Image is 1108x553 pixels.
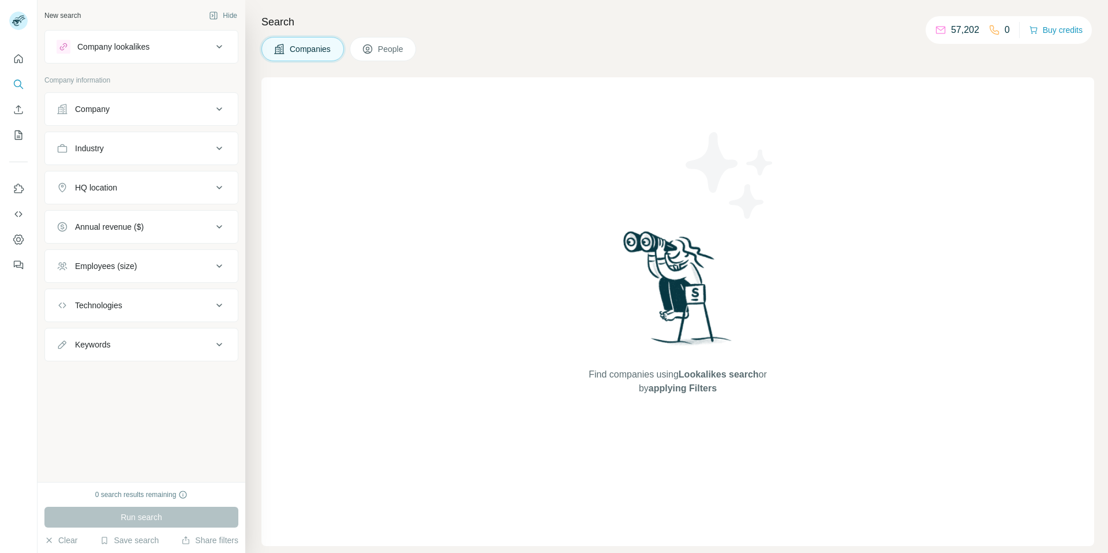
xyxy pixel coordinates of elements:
[679,369,759,379] span: Lookalikes search
[45,95,238,123] button: Company
[45,213,238,241] button: Annual revenue ($)
[378,43,405,55] span: People
[1029,22,1083,38] button: Buy credits
[9,99,28,120] button: Enrich CSV
[100,535,159,546] button: Save search
[678,124,782,227] img: Surfe Illustration - Stars
[649,383,717,393] span: applying Filters
[290,43,332,55] span: Companies
[45,33,238,61] button: Company lookalikes
[75,221,144,233] div: Annual revenue ($)
[9,125,28,145] button: My lists
[44,75,238,85] p: Company information
[45,134,238,162] button: Industry
[44,535,77,546] button: Clear
[9,48,28,69] button: Quick start
[1005,23,1010,37] p: 0
[77,41,149,53] div: Company lookalikes
[181,535,238,546] button: Share filters
[75,143,104,154] div: Industry
[45,252,238,280] button: Employees (size)
[75,339,110,350] div: Keywords
[75,300,122,311] div: Technologies
[75,260,137,272] div: Employees (size)
[585,368,770,395] span: Find companies using or by
[261,14,1094,30] h4: Search
[9,255,28,275] button: Feedback
[9,204,28,225] button: Use Surfe API
[95,490,188,500] div: 0 search results remaining
[9,229,28,250] button: Dashboard
[618,228,738,357] img: Surfe Illustration - Woman searching with binoculars
[9,74,28,95] button: Search
[75,103,110,115] div: Company
[45,331,238,358] button: Keywords
[9,178,28,199] button: Use Surfe on LinkedIn
[201,7,245,24] button: Hide
[44,10,81,21] div: New search
[951,23,979,37] p: 57,202
[75,182,117,193] div: HQ location
[45,174,238,201] button: HQ location
[45,292,238,319] button: Technologies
